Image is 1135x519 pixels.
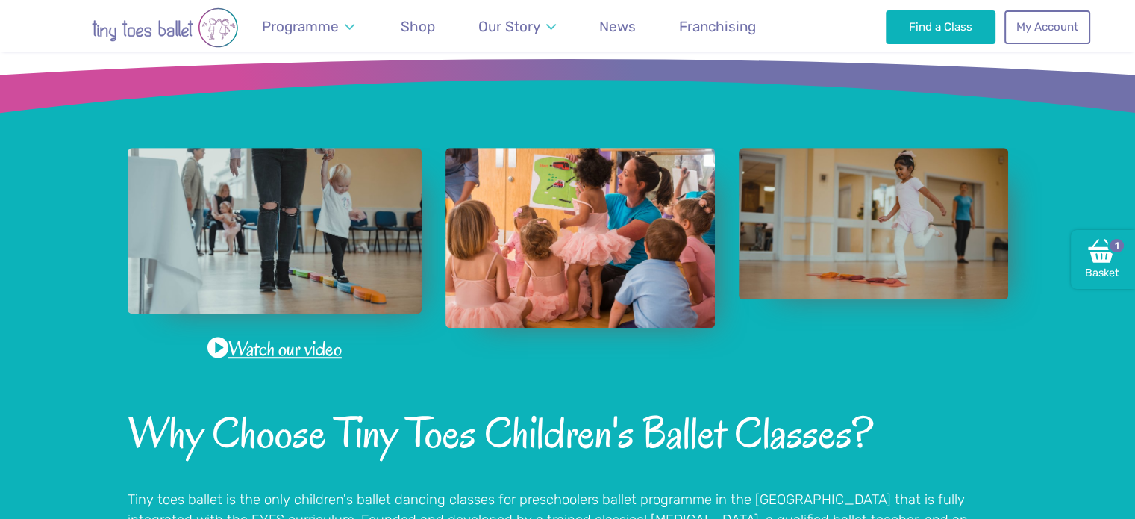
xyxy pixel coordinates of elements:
a: My Account [1004,10,1089,43]
a: Basket1 [1071,230,1135,290]
span: News [599,18,636,35]
img: tiny toes ballet [46,7,284,48]
span: Our Story [478,18,540,35]
a: Franchising [672,9,763,44]
span: Franchising [679,18,756,35]
a: Programme [255,9,362,44]
a: Shop [394,9,443,44]
a: View full-size image [445,148,715,327]
h2: Why Choose Tiny Toes Children's Ballet Classes? [128,411,1008,456]
a: Find a Class [886,10,995,43]
a: View full-size image [739,148,1008,299]
span: Shop [401,18,435,35]
span: Programme [262,18,339,35]
span: 1 [1107,237,1125,255]
a: Watch our video [207,335,342,364]
a: Our Story [471,9,563,44]
a: News [592,9,643,44]
a: View full-size image [128,148,422,314]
